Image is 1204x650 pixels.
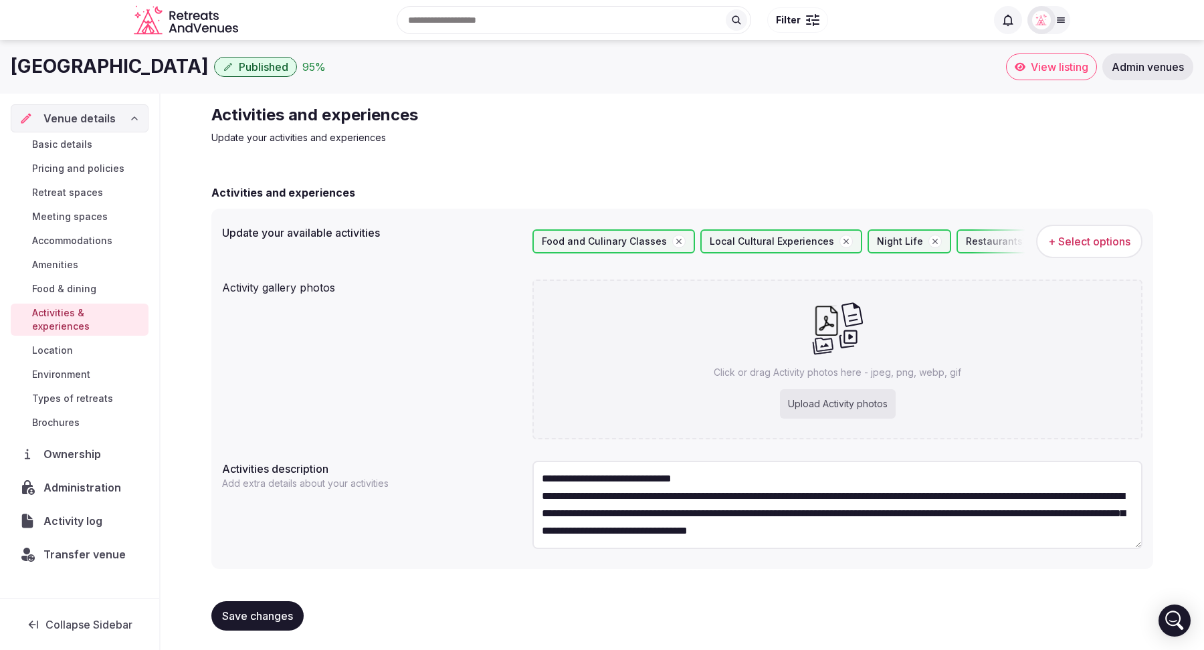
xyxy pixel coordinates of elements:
[11,507,148,535] a: Activity log
[11,255,148,274] a: Amenities
[957,229,1051,253] div: Restaurants
[776,13,801,27] span: Filter
[32,306,143,333] span: Activities & experiences
[532,229,695,253] div: Food and Culinary Classes
[214,57,297,77] button: Published
[1031,60,1088,74] span: View listing
[222,609,293,623] span: Save changes
[32,392,113,405] span: Types of retreats
[32,416,80,429] span: Brochures
[767,7,828,33] button: Filter
[32,138,92,151] span: Basic details
[302,59,326,75] button: 95%
[1036,225,1142,258] button: + Select options
[211,185,355,201] h2: Activities and experiences
[11,413,148,432] a: Brochures
[1159,605,1191,637] div: Open Intercom Messenger
[211,131,661,144] p: Update your activities and experiences
[780,389,896,419] div: Upload Activity photos
[239,60,288,74] span: Published
[222,274,522,296] div: Activity gallery photos
[11,304,148,336] a: Activities & experiences
[1032,11,1051,29] img: Matt Grant Oakes
[43,110,116,126] span: Venue details
[11,135,148,154] a: Basic details
[134,5,241,35] svg: Retreats and Venues company logo
[45,618,132,631] span: Collapse Sidebar
[700,229,862,253] div: Local Cultural Experiences
[868,229,951,253] div: Night Life
[11,53,209,80] h1: [GEOGRAPHIC_DATA]
[11,183,148,202] a: Retreat spaces
[11,280,148,298] a: Food & dining
[11,540,148,568] button: Transfer venue
[222,227,522,238] label: Update your available activities
[32,162,124,175] span: Pricing and policies
[32,282,96,296] span: Food & dining
[32,234,112,247] span: Accommodations
[211,104,661,126] h2: Activities and experiences
[211,601,304,631] button: Save changes
[11,389,148,408] a: Types of retreats
[11,365,148,384] a: Environment
[1112,60,1184,74] span: Admin venues
[302,59,326,75] div: 95 %
[714,366,961,379] p: Click or drag Activity photos here - jpeg, png, webp, gif
[222,477,393,490] p: Add extra details about your activities
[11,610,148,639] button: Collapse Sidebar
[11,440,148,468] a: Ownership
[43,446,106,462] span: Ownership
[43,479,126,496] span: Administration
[11,207,148,226] a: Meeting spaces
[32,210,108,223] span: Meeting spaces
[1102,53,1193,80] a: Admin venues
[11,473,148,502] a: Administration
[11,341,148,360] a: Location
[11,231,148,250] a: Accommodations
[1048,234,1130,249] span: + Select options
[11,159,148,178] a: Pricing and policies
[32,186,103,199] span: Retreat spaces
[32,368,90,381] span: Environment
[1006,53,1097,80] a: View listing
[43,513,108,529] span: Activity log
[134,5,241,35] a: Visit the homepage
[222,463,522,474] label: Activities description
[43,546,126,562] span: Transfer venue
[32,258,78,272] span: Amenities
[32,344,73,357] span: Location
